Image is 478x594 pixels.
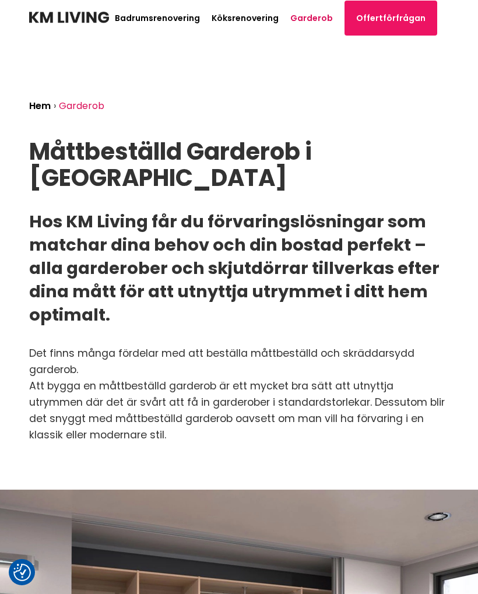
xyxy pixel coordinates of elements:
[212,12,279,24] a: Köksrenovering
[13,564,31,581] img: Revisit consent button
[290,12,333,24] a: Garderob
[29,12,109,23] img: KM Living
[13,564,31,581] button: Samtyckesinställningar
[54,101,59,111] li: ›
[29,99,51,113] a: Hem
[29,139,449,191] h1: Måttbeställd Garderob i [GEOGRAPHIC_DATA]
[29,210,449,326] h2: Hos KM Living får du förvaringslösningar som matchar dina behov och din bostad perfekt – alla gar...
[345,1,437,36] a: Offertförfrågan
[29,345,449,443] p: Det finns många fördelar med att beställa måttbeställd och skräddarsydd garderob. Att bygga en må...
[59,101,107,111] li: Garderob
[115,12,200,24] a: Badrumsrenovering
